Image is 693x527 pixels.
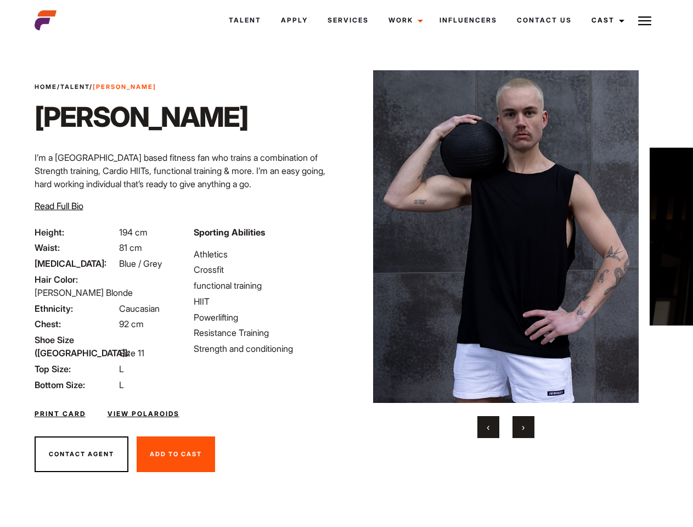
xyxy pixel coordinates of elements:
li: Strength and conditioning [194,342,340,355]
span: Caucasian [119,303,160,314]
span: Chest: [35,317,117,330]
a: Home [35,83,57,91]
span: [PERSON_NAME] Blonde [35,287,133,298]
span: Next [522,422,525,433]
a: Services [318,5,379,35]
h1: [PERSON_NAME] [35,100,248,133]
a: Influencers [430,5,507,35]
span: Bottom Size: [35,378,117,391]
a: View Polaroids [108,409,179,419]
span: Waist: [35,241,117,254]
li: functional training [194,279,340,292]
li: Crossfit [194,263,340,276]
span: L [119,379,124,390]
img: Burger icon [638,14,651,27]
span: / / [35,82,156,92]
img: cropped-aefm-brand-fav-22-square.png [35,9,57,31]
span: 81 cm [119,242,142,253]
a: Talent [219,5,271,35]
a: Apply [271,5,318,35]
li: Athletics [194,248,340,261]
a: Contact Us [507,5,582,35]
span: L [119,363,124,374]
span: Size 11 [119,347,144,358]
a: Print Card [35,409,86,419]
span: Blue / Grey [119,258,162,269]
li: Powerlifting [194,311,340,324]
li: Resistance Training [194,326,340,339]
span: Add To Cast [150,450,202,458]
span: Shoe Size ([GEOGRAPHIC_DATA]): [35,333,117,360]
span: 92 cm [119,318,144,329]
a: Cast [582,5,631,35]
button: Contact Agent [35,436,128,473]
span: Read Full Bio [35,200,83,211]
p: I’m a [GEOGRAPHIC_DATA] based fitness fan who trains a combination of Strength training, Cardio H... [35,151,340,190]
span: Height: [35,226,117,239]
strong: Sporting Abilities [194,227,265,238]
a: Talent [60,83,89,91]
span: Ethnicity: [35,302,117,315]
span: Top Size: [35,362,117,375]
strong: [PERSON_NAME] [93,83,156,91]
button: Add To Cast [137,436,215,473]
a: Work [379,5,430,35]
span: 194 cm [119,227,148,238]
span: [MEDICAL_DATA]: [35,257,117,270]
button: Read Full Bio [35,199,83,212]
span: Previous [487,422,489,433]
li: HIIT [194,295,340,308]
span: Hair Color: [35,273,117,286]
